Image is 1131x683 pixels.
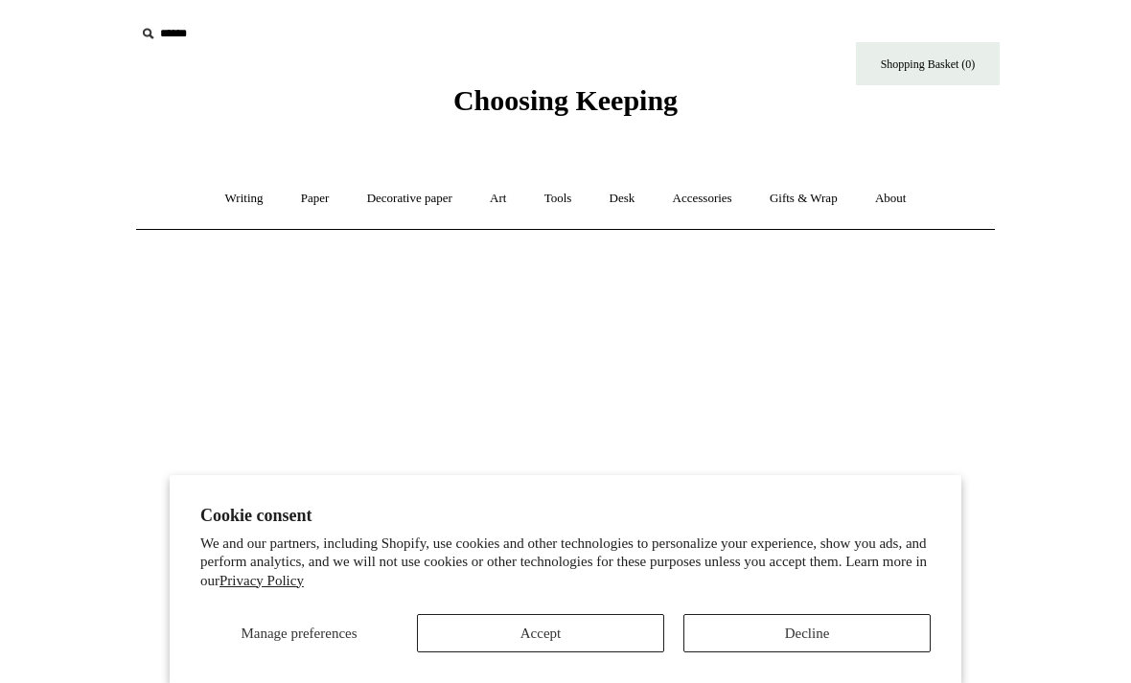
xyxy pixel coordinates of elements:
[752,173,855,224] a: Gifts & Wrap
[453,84,678,116] span: Choosing Keeping
[200,614,398,652] button: Manage preferences
[200,535,931,591] p: We and our partners, including Shopify, use cookies and other technologies to personalize your ex...
[208,173,281,224] a: Writing
[241,626,357,641] span: Manage preferences
[350,173,470,224] a: Decorative paper
[219,573,304,588] a: Privacy Policy
[473,173,523,224] a: Art
[417,614,664,652] button: Accept
[858,173,924,224] a: About
[592,173,653,224] a: Desk
[683,614,931,652] button: Decline
[527,173,589,224] a: Tools
[284,173,347,224] a: Paper
[656,173,750,224] a: Accessories
[856,42,1000,85] a: Shopping Basket (0)
[453,100,678,113] a: Choosing Keeping
[200,506,931,526] h2: Cookie consent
